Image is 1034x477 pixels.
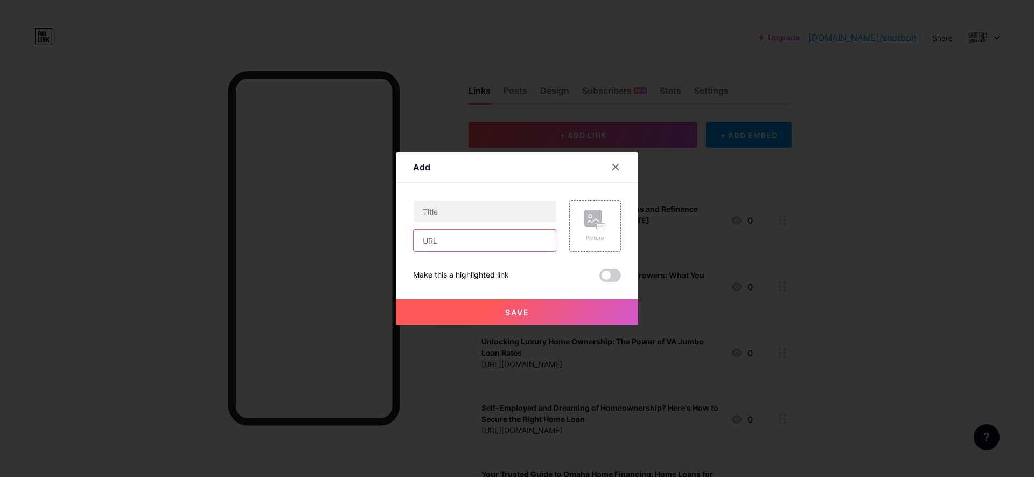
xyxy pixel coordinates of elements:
[396,299,638,325] button: Save
[414,230,556,251] input: URL
[505,308,529,317] span: Save
[414,201,556,222] input: Title
[584,234,606,242] div: Picture
[413,269,509,282] div: Make this a highlighted link
[413,161,430,174] div: Add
